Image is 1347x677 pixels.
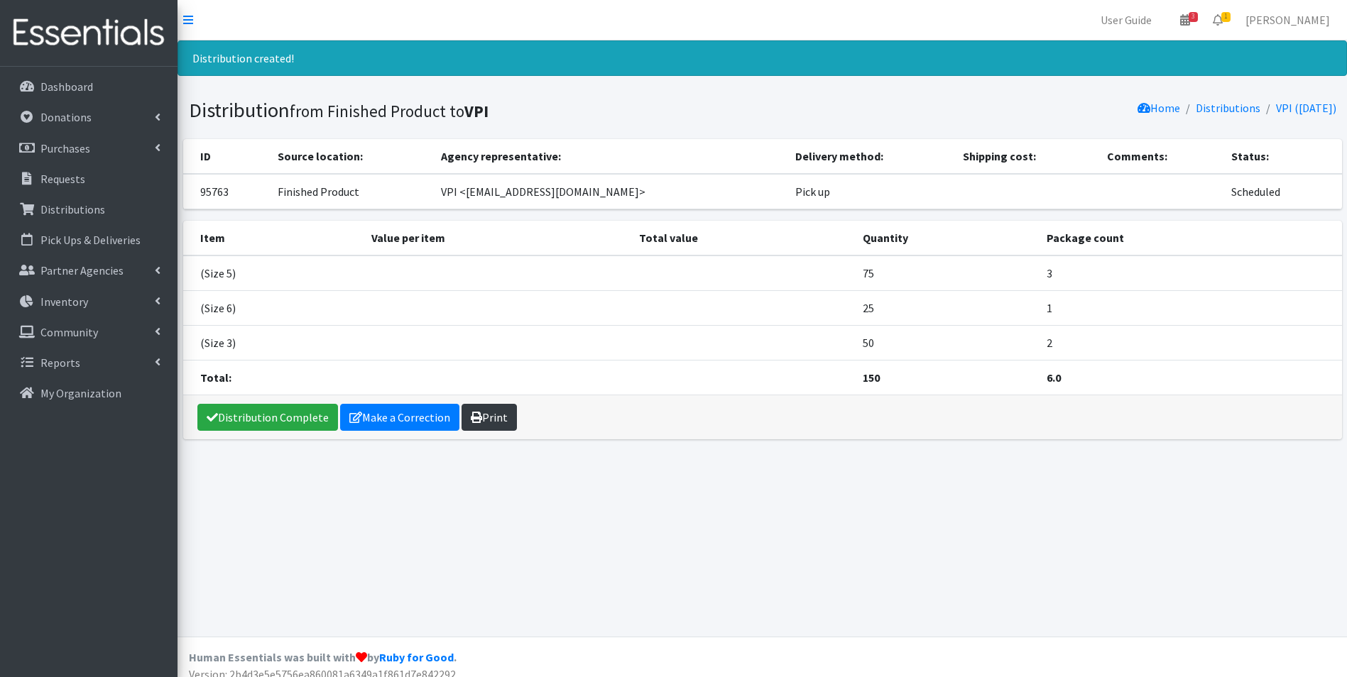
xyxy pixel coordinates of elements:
a: Inventory [6,287,172,316]
th: Total value [631,221,854,255]
a: VPI ([DATE]) [1276,101,1336,115]
td: (Size 5) [183,255,363,291]
th: Delivery method: [787,139,955,174]
a: Distribution Complete [197,404,338,431]
a: Distributions [1196,101,1260,115]
span: 1 [1221,12,1231,22]
a: Purchases [6,134,172,163]
p: Partner Agencies [40,263,124,277]
div: Distribution created! [178,40,1347,76]
a: [PERSON_NAME] [1234,6,1341,34]
a: Home [1138,101,1180,115]
a: 1 [1201,6,1234,34]
a: Requests [6,165,172,193]
a: Pick Ups & Deliveries [6,226,172,254]
h1: Distribution [189,98,758,123]
p: Dashboard [40,79,93,94]
a: Partner Agencies [6,256,172,285]
a: Make a Correction [340,404,459,431]
b: VPI [464,101,489,121]
small: from Finished Product to [290,101,489,121]
a: 3 [1169,6,1201,34]
p: Community [40,325,98,339]
td: 25 [854,290,1038,325]
td: 1 [1038,290,1341,325]
td: (Size 6) [183,290,363,325]
th: ID [183,139,269,174]
th: Quantity [854,221,1038,255]
td: VPI <[EMAIL_ADDRESS][DOMAIN_NAME]> [432,174,787,209]
strong: Total: [200,370,231,385]
th: Source location: [269,139,432,174]
td: Scheduled [1223,174,1342,209]
th: Package count [1038,221,1341,255]
img: HumanEssentials [6,9,172,57]
td: 95763 [183,174,269,209]
span: 3 [1189,12,1198,22]
a: Dashboard [6,72,172,101]
p: Reports [40,356,80,370]
a: Distributions [6,195,172,224]
td: 75 [854,255,1038,291]
a: Donations [6,103,172,131]
td: 2 [1038,325,1341,360]
th: Comments: [1098,139,1222,174]
td: Finished Product [269,174,432,209]
th: Shipping cost: [954,139,1098,174]
th: Status: [1223,139,1342,174]
p: Pick Ups & Deliveries [40,233,141,247]
td: 3 [1038,255,1341,291]
th: Item [183,221,363,255]
p: Inventory [40,295,88,309]
td: Pick up [787,174,955,209]
a: My Organization [6,379,172,407]
th: Agency representative: [432,139,787,174]
p: Distributions [40,202,105,216]
a: User Guide [1089,6,1163,34]
a: Community [6,318,172,346]
a: Ruby for Good [379,650,454,664]
strong: 6.0 [1047,370,1061,385]
strong: 150 [863,370,880,385]
p: Donations [40,110,92,124]
a: Print [462,404,517,431]
p: My Organization [40,386,121,400]
td: (Size 3) [183,325,363,360]
p: Purchases [40,141,90,155]
td: 50 [854,325,1038,360]
a: Reports [6,348,172,377]
th: Value per item [363,221,631,255]
p: Requests [40,172,85,186]
strong: Human Essentials was built with by . [189,650,457,664]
